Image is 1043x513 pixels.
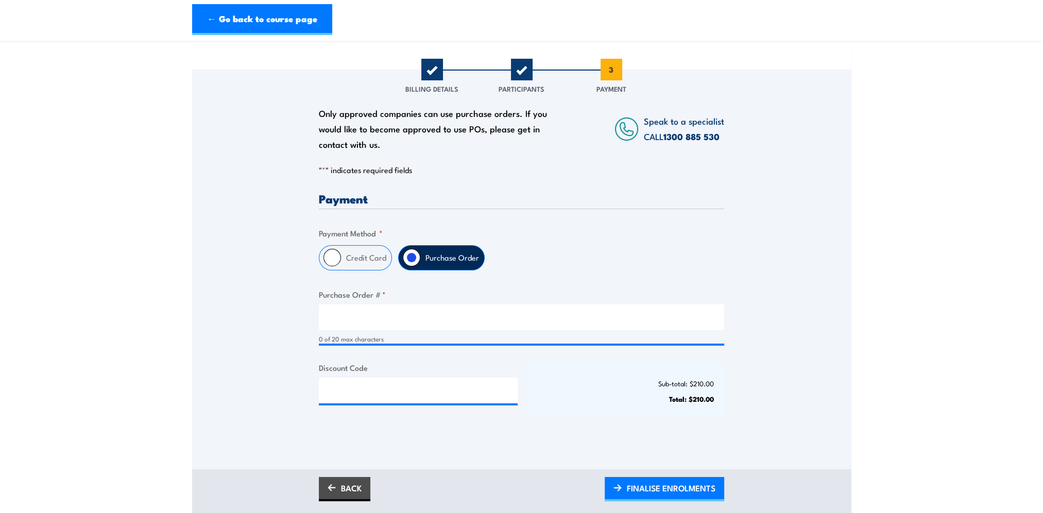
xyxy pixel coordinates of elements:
span: 1 [421,59,443,80]
a: FINALISE ENROLMENTS [605,477,724,501]
span: Payment [596,83,626,94]
span: 3 [601,59,622,80]
label: Purchase Order [420,246,484,270]
a: ← Go back to course page [192,4,332,35]
a: 1300 885 530 [663,130,720,143]
label: Purchase Order # [319,288,724,300]
p: " " indicates required fields [319,165,724,175]
span: Participants [499,83,544,94]
p: Sub-total: $210.00 [536,380,714,387]
div: Only approved companies can use purchase orders. If you would like to become approved to use POs,... [319,106,553,152]
span: 2 [511,59,533,80]
label: Credit Card [341,246,391,270]
div: 0 of 20 max characters [319,334,724,344]
span: Billing Details [405,83,458,94]
span: FINALISE ENROLMENTS [627,474,715,502]
a: BACK [319,477,370,501]
h3: Payment [319,193,724,204]
legend: Payment Method [319,227,383,239]
label: Discount Code [319,362,518,373]
span: Speak to a specialist CALL [644,114,724,143]
strong: Total: $210.00 [669,394,714,404]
